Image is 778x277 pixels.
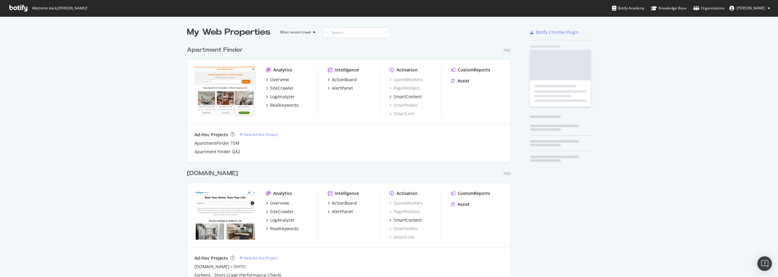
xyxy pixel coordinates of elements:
div: [DOMAIN_NAME] [187,169,238,178]
div: RealKeywords [270,226,299,232]
a: SmartContent [389,217,422,223]
div: Assist [457,201,470,207]
div: AlertPanel [332,85,353,91]
div: Organizations [693,5,725,11]
a: LogAnalyzer [266,94,295,100]
div: Analytics [273,67,292,73]
div: Ad-Hoc Projects [194,255,228,261]
a: Apartment Finder QA2 [194,149,240,155]
a: Botify Chrome Plugin [530,29,579,35]
div: Pro [504,48,511,53]
div: Activation [397,67,418,73]
a: AlertPanel [328,85,353,91]
div: LogAnalyzer [270,217,295,223]
a: SpeedWorkers [389,200,423,206]
input: Search [323,27,390,38]
div: CustomReports [458,67,490,73]
a: RealKeywords [266,226,299,232]
a: CustomReports [451,190,490,196]
a: CustomReports [451,67,490,73]
div: Knowledge Base [651,5,687,11]
div: SmartContent [394,217,422,223]
a: LogAnalyzer [266,217,295,223]
a: SiteCrawler [266,85,294,91]
a: SmartLink [389,234,414,240]
a: SpeedWorkers [389,77,423,83]
a: PageWorkers [389,209,420,215]
div: Open Intercom Messenger [757,256,772,271]
span: Ejiro Esiri [737,5,765,11]
div: SiteCrawler [270,209,294,215]
a: Assist [451,78,470,84]
div: LogAnalyzer [270,94,295,100]
span: Welcome back, [PERSON_NAME] ! [32,6,87,11]
div: SiteCrawler [270,85,294,91]
a: SmartContent [389,94,422,100]
div: Apartment Finder [187,46,243,54]
a: ActionBoard [328,77,357,83]
div: Botify Academy [612,5,644,11]
div: ActionBoard [332,77,357,83]
a: Overview [266,77,289,83]
a: ActionBoard [328,200,357,206]
div: New Ad-Hoc Project [244,132,278,137]
a: SmartIndex [389,226,417,232]
a: SmartLink [389,111,414,117]
div: New Ad-Hoc Project [244,255,278,261]
button: Most recent crawl [275,27,318,37]
div: Assist [457,78,470,84]
a: PageWorkers [389,85,420,91]
div: Ad-Hoc Projects [194,132,228,138]
a: New Ad-Hoc Project [239,255,278,261]
div: Most recent crawl [280,30,311,34]
div: CustomReports [458,190,490,196]
div: Overview [270,200,289,206]
div: AlertPanel [332,209,353,215]
a: SmartIndex [389,102,417,108]
div: Activation [397,190,418,196]
a: RealKeywords [266,102,299,108]
a: New Ad-Hoc Project [239,132,278,137]
div: Botify Chrome Plugin [536,29,579,35]
a: Apartment Finder [187,46,245,54]
a: ApartmentFinder TSM [194,140,239,146]
a: [DOMAIN_NAME] [194,264,229,270]
img: forrent.com [194,190,256,240]
div: RealKeywords [270,102,299,108]
div: Intelligence [335,67,359,73]
a: [DATE] [234,264,246,269]
div: Intelligence [335,190,359,196]
a: AlertPanel [328,209,353,215]
div: Analytics [273,190,292,196]
div: Overview [270,77,289,83]
div: SmartContent [394,94,422,100]
div: My Web Properties [187,26,270,38]
img: apartmentfinder.com [194,67,256,116]
a: SiteCrawler [266,209,294,215]
div: ActionBoard [332,200,357,206]
a: Overview [266,200,289,206]
a: Assist [451,201,470,207]
div: Pro [504,171,511,176]
button: [PERSON_NAME] [725,3,775,13]
a: [DOMAIN_NAME] [187,169,240,178]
